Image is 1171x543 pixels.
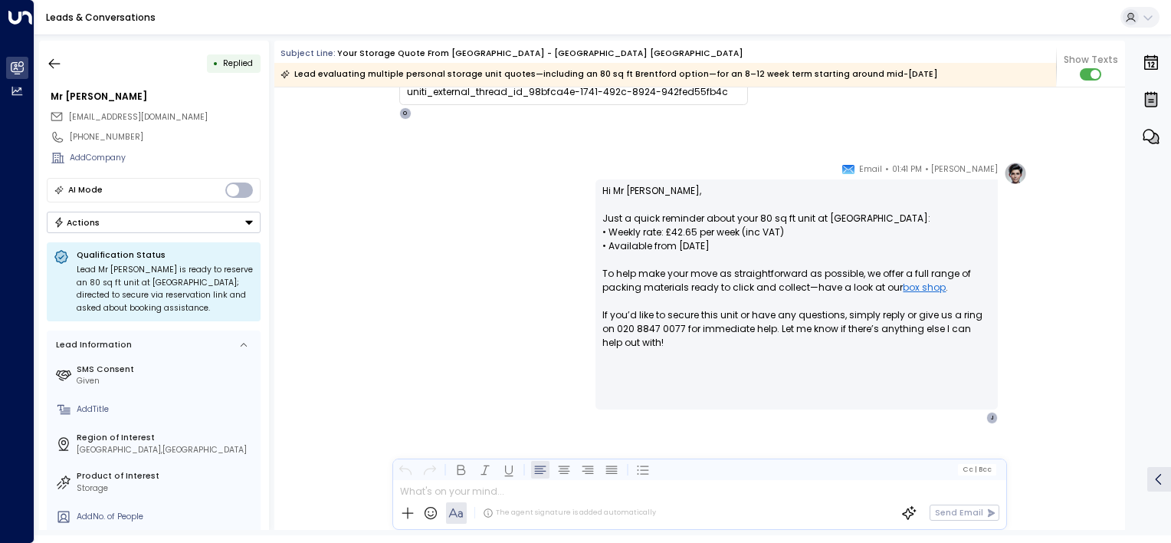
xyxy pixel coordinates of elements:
span: • [925,162,929,177]
div: Button group with a nested menu [47,212,261,233]
span: Show Texts [1064,53,1118,67]
span: | [974,466,976,473]
div: J [986,412,999,424]
button: Actions [47,212,261,233]
span: Email [859,162,882,177]
a: box shop [903,281,946,295]
label: Product of Interest [77,470,256,482]
span: 01:41 PM [892,162,922,177]
div: Mr [PERSON_NAME] [51,90,261,104]
span: Replied [223,58,253,69]
div: Given [77,375,256,387]
div: AddCompany [70,152,261,164]
div: The agent signature is added automatically [483,508,656,518]
div: Your storage quote from [GEOGRAPHIC_DATA] - [GEOGRAPHIC_DATA] [GEOGRAPHIC_DATA] [337,48,743,60]
div: • [213,53,218,74]
span: • [885,162,889,177]
button: Redo [420,460,438,479]
p: Hi Mr [PERSON_NAME], Just a quick reminder about your 80 sq ft unit at [GEOGRAPHIC_DATA]: • Weekl... [602,184,991,364]
div: AddNo. of People [77,511,256,523]
div: Lead Information [52,339,132,351]
img: profile-logo.png [1004,162,1027,185]
span: [EMAIL_ADDRESS][DOMAIN_NAME] [69,111,208,123]
span: [PERSON_NAME] [931,162,998,177]
div: [GEOGRAPHIC_DATA],[GEOGRAPHIC_DATA] [77,444,256,456]
label: Region of Interest [77,432,256,444]
label: SMS Consent [77,364,256,376]
div: Lead Mr [PERSON_NAME] is ready to reserve an 80 sq ft unit at [GEOGRAPHIC_DATA]; directed to secu... [77,264,254,314]
div: AI Mode [68,183,103,198]
a: Leads & Conversations [46,11,156,24]
p: Qualification Status [77,249,254,261]
span: jw@test.com [69,111,208,123]
span: Cc Bcc [963,466,992,473]
div: Actions [54,217,100,228]
button: Undo [396,460,415,479]
div: O [399,107,412,120]
div: Lead evaluating multiple personal storage unit quotes—including an 80 sq ft Brentford option—for ... [280,67,938,82]
button: Cc|Bcc [958,464,996,475]
div: AddTitle [77,403,256,416]
div: [PHONE_NUMBER] [70,131,261,143]
span: Subject Line: [280,48,336,59]
div: Storage [77,482,256,495]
